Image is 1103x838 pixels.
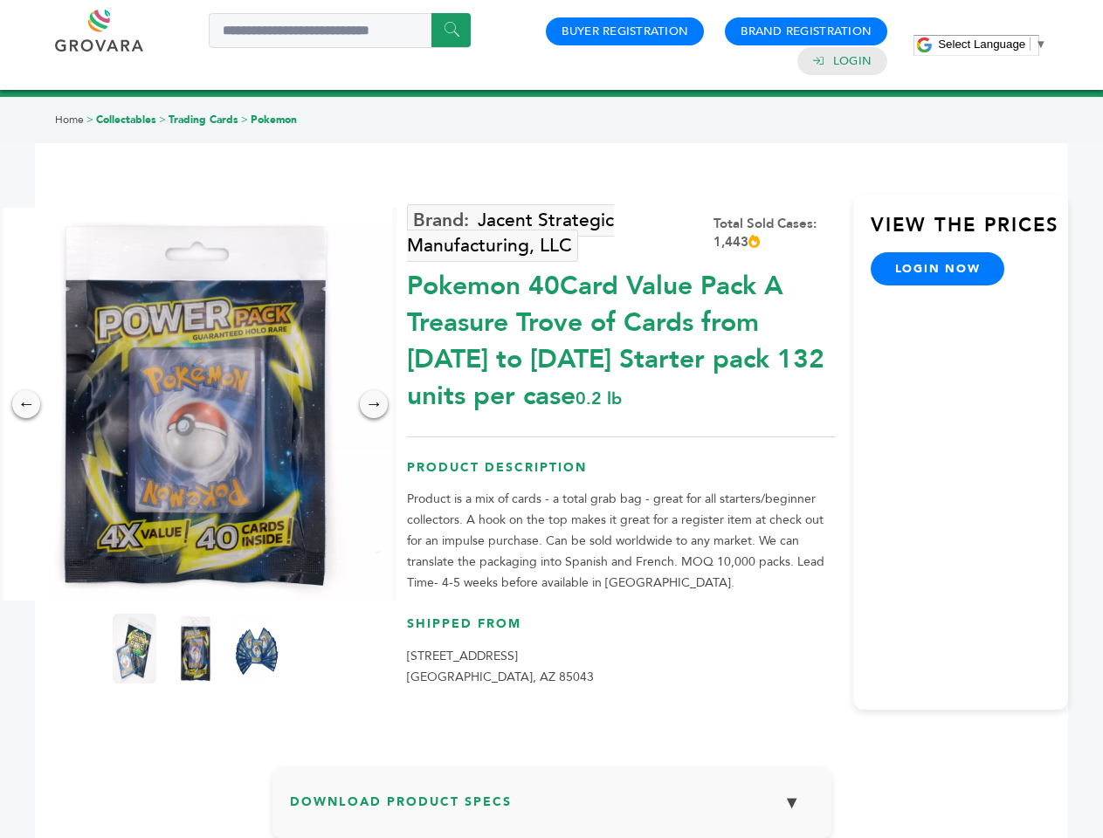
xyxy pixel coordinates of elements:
img: Pokemon 40-Card Value Pack – A Treasure Trove of Cards from 1996 to 2024 - Starter pack! 132 unit... [113,614,156,683]
span: Select Language [938,38,1025,51]
span: > [86,113,93,127]
h3: Product Description [407,459,836,490]
a: Select Language​ [938,38,1046,51]
button: ▼ [770,784,814,821]
a: login now [871,252,1005,285]
img: Pokemon 40-Card Value Pack – A Treasure Trove of Cards from 1996 to 2024 - Starter pack! 132 unit... [235,614,279,683]
div: → [360,390,388,418]
p: [STREET_ADDRESS] [GEOGRAPHIC_DATA], AZ 85043 [407,646,836,688]
a: Pokemon [251,113,297,127]
a: Trading Cards [169,113,238,127]
a: Jacent Strategic Manufacturing, LLC [407,204,614,262]
h3: View the Prices [871,212,1068,252]
a: Brand Registration [741,24,872,39]
span: 0.2 lb [576,387,622,410]
a: Collectables [96,113,156,127]
h3: Download Product Specs [290,784,814,835]
span: > [159,113,166,127]
input: Search a product or brand... [209,13,471,48]
div: Pokemon 40Card Value Pack A Treasure Trove of Cards from [DATE] to [DATE] Starter pack 132 units ... [407,259,836,415]
a: Buyer Registration [562,24,688,39]
a: Home [55,113,84,127]
span: > [241,113,248,127]
img: Pokemon 40-Card Value Pack – A Treasure Trove of Cards from 1996 to 2024 - Starter pack! 132 unit... [174,614,217,683]
div: Total Sold Cases: 1,443 [714,215,836,251]
span: ​ [1030,38,1031,51]
h3: Shipped From [407,615,836,646]
p: Product is a mix of cards - a total grab bag - great for all starters/beginner collectors. A hook... [407,489,836,594]
span: ▼ [1035,38,1046,51]
div: ← [12,390,40,418]
a: Login [833,53,872,69]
